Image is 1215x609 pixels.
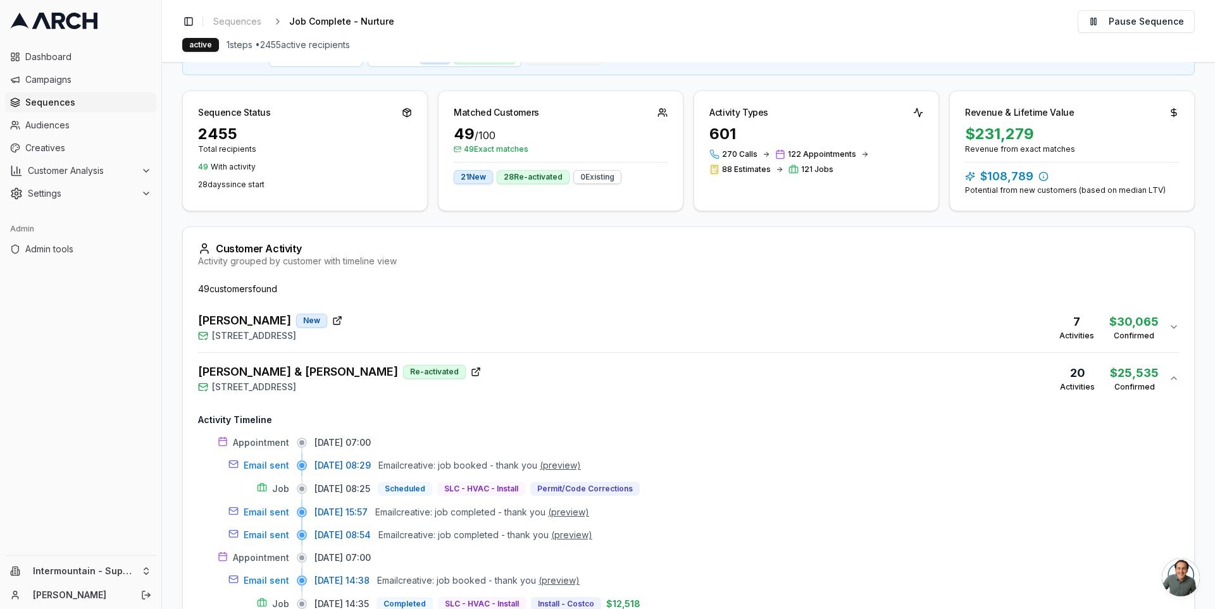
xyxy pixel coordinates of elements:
[965,168,1179,185] div: $108,789
[497,170,570,184] div: 28 Re-activated
[315,529,371,541] span: [DATE] 08:54
[198,255,1179,268] div: Activity grouped by customer with timeline view
[315,574,370,587] span: [DATE] 14:38
[722,149,757,159] span: 270 Calls
[5,138,156,158] a: Creatives
[5,561,156,581] button: Intermountain - Superior Water & Air
[25,96,151,109] span: Sequences
[198,283,1179,295] div: 49 customer s found
[233,551,289,564] span: Appointment
[540,459,581,472] button: (preview)
[5,183,156,204] button: Settings
[315,483,370,495] span: [DATE] 08:25
[296,314,327,328] div: New
[378,459,537,472] span: Email creative: job booked - thank you
[454,144,668,154] span: 49 Exact matches
[454,170,493,184] div: 21 New
[530,482,640,496] button: Permit/Code Corrections
[198,353,1179,403] button: [PERSON_NAME] & [PERSON_NAME]Re-activated[STREET_ADDRESS]20Activities$25,535Confirmed
[227,39,350,51] span: 1 steps • 2455 active recipients
[198,312,291,329] span: [PERSON_NAME]
[403,365,466,379] div: Re-activated
[211,162,256,171] span: With activity
[33,589,127,601] a: [PERSON_NAME]
[5,47,156,67] a: Dashboard
[709,124,923,144] div: 601
[5,239,156,259] a: Admin tools
[25,51,151,63] span: Dashboard
[315,459,371,472] span: [DATE] 08:29
[212,329,296,342] span: [STREET_ADDRESS]
[454,124,668,144] div: 49
[5,115,156,135] a: Audiences
[5,161,156,181] button: Customer Analysis
[28,164,136,177] span: Customer Analysis
[315,551,371,564] span: [DATE] 07:00
[375,506,545,519] span: Email creative: job completed - thank you
[5,92,156,113] a: Sequences
[548,506,589,519] button: (preview)
[475,129,495,142] span: / 100
[965,144,1179,154] div: Revenue from exact matches
[722,164,771,175] span: 88 Estimates
[1109,313,1159,331] div: $ 30,065
[378,482,432,496] button: Scheduled
[25,243,151,255] span: Admin tools
[1078,10,1195,33] button: Pause Sequence
[272,483,289,495] span: Job
[208,13,266,30] a: Sequences
[233,436,289,449] span: Appointment
[539,574,580,587] button: (preview)
[1060,364,1095,382] div: 20
[788,149,856,159] span: 122 Appointments
[25,142,151,154] span: Creatives
[244,529,289,541] span: Email sent
[1110,364,1159,382] div: $ 25,535
[1162,558,1200,596] div: Open chat
[198,302,1179,352] button: [PERSON_NAME]New[STREET_ADDRESS]7Activities$30,065Confirmed
[315,436,371,449] span: [DATE] 07:00
[289,15,394,28] span: Job Complete - Nurture
[573,170,621,184] div: 0 Existing
[1059,331,1094,341] div: Activities
[709,106,768,119] div: Activity Types
[198,106,271,119] div: Sequence Status
[212,381,296,393] span: [STREET_ADDRESS]
[198,363,398,381] span: [PERSON_NAME] & [PERSON_NAME]
[208,13,414,30] nav: breadcrumb
[244,574,289,587] span: Email sent
[198,414,1179,426] h4: Activity Timeline
[454,106,539,119] div: Matched Customers
[25,119,151,132] span: Audiences
[244,506,289,519] span: Email sent
[801,164,833,175] span: 121 Jobs
[5,219,156,239] div: Admin
[28,187,136,200] span: Settings
[437,482,525,496] button: SLC - HVAC - Install
[5,70,156,90] a: Campaigns
[1110,382,1159,392] div: Confirmed
[213,15,261,28] span: Sequences
[198,242,1179,255] div: Customer Activity
[198,162,208,171] span: 49
[1059,313,1094,331] div: 7
[33,565,136,577] span: Intermountain - Superior Water & Air
[25,73,151,86] span: Campaigns
[182,38,219,52] div: active
[315,506,368,519] span: [DATE] 15:57
[1060,382,1095,392] div: Activities
[551,529,592,541] button: (preview)
[378,529,549,541] span: Email creative: job completed - thank you
[1109,331,1159,341] div: Confirmed
[198,124,412,144] div: 2455
[244,459,289,472] span: Email sent
[377,574,536,587] span: Email creative: job booked - thank you
[965,124,1179,144] div: $231,279
[137,586,155,604] button: Log out
[965,106,1075,119] div: Revenue & Lifetime Value
[198,144,412,154] p: Total recipients
[965,185,1179,195] div: Potential from new customers (based on median LTV)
